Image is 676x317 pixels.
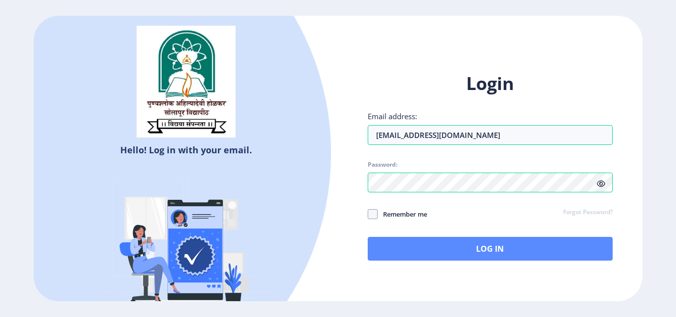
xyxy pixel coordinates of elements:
[368,161,397,169] label: Password:
[368,125,613,145] input: Email address
[368,237,613,261] button: Log In
[378,208,427,220] span: Remember me
[368,111,417,121] label: Email address:
[563,208,613,217] a: Forgot Password?
[137,26,236,137] img: sulogo.png
[368,72,613,95] h1: Login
